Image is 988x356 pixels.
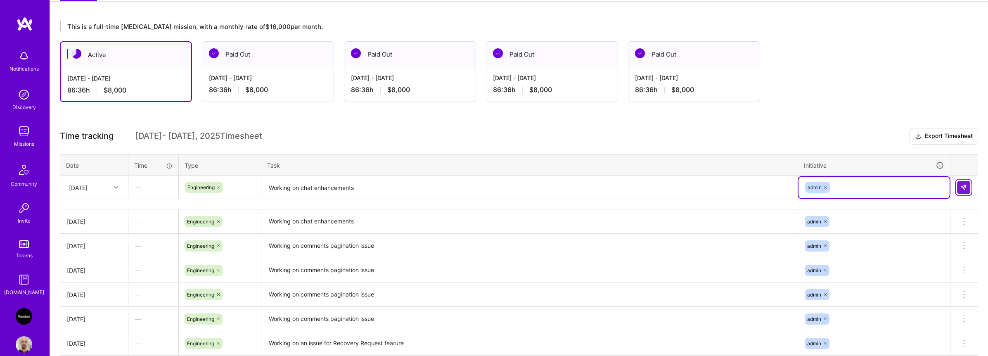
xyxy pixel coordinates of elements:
[67,242,121,250] div: [DATE]
[671,85,694,94] span: $8,000
[61,42,191,67] div: Active
[635,74,753,82] div: [DATE] - [DATE]
[807,340,821,347] span: admin
[14,336,34,353] a: User Avatar
[67,74,185,83] div: [DATE] - [DATE]
[179,154,261,176] th: Type
[9,64,39,73] div: Notifications
[262,210,797,233] textarea: Working on chat enhancements
[486,42,618,67] div: Paid Out
[114,185,118,190] i: icon Chevron
[67,86,185,95] div: 86:36 h
[60,21,900,31] div: This is a full-time [MEDICAL_DATA] mission, with a monthly rate of $16,000 per month.
[128,284,178,306] div: —
[351,85,469,94] div: 86:36 h
[262,283,797,306] textarea: Working on comments pagination issue
[67,266,121,275] div: [DATE]
[16,251,33,260] div: Tokens
[60,131,114,141] span: Time tracking
[202,42,334,67] div: Paid Out
[12,103,36,112] div: Discovery
[209,48,219,58] img: Paid Out
[910,128,978,145] button: Export Timesheet
[14,308,34,325] a: VooDoo (BeReal): Engineering Execution Squad
[135,131,262,141] span: [DATE] - [DATE] , 2025 Timesheet
[4,288,44,297] div: [DOMAIN_NAME]
[187,292,214,298] span: Engineering
[60,154,128,176] th: Date
[804,161,944,170] div: Initiative
[187,316,214,322] span: Engineering
[262,308,797,330] textarea: Working on comments pagination issue
[351,48,361,58] img: Paid Out
[262,332,797,355] textarea: Working on an issue for Recovery Request feature
[351,74,469,82] div: [DATE] - [DATE]
[493,48,503,58] img: Paid Out
[71,49,81,59] img: Active
[807,218,821,225] span: admin
[628,42,760,67] div: Paid Out
[16,271,32,288] img: guide book
[493,74,611,82] div: [DATE] - [DATE]
[344,42,476,67] div: Paid Out
[915,132,922,141] i: icon Download
[387,85,410,94] span: $8,000
[16,48,32,64] img: bell
[807,243,821,249] span: admin
[17,17,33,31] img: logo
[635,48,645,58] img: Paid Out
[187,218,214,225] span: Engineering
[807,316,821,322] span: admin
[262,235,797,257] textarea: Working on comments pagination issue
[129,176,178,198] div: —
[187,267,214,273] span: Engineering
[16,123,32,140] img: teamwork
[69,183,88,192] div: [DATE]
[262,259,797,282] textarea: Working on comments pagination issue
[14,140,34,148] div: Missions
[67,315,121,323] div: [DATE]
[807,292,821,298] span: admin
[104,86,126,95] span: $8,000
[67,290,121,299] div: [DATE]
[128,211,178,233] div: —
[493,85,611,94] div: 86:36 h
[957,181,971,194] div: null
[960,184,967,191] img: Submit
[187,184,215,190] span: Engineering
[18,216,31,225] div: Invite
[635,85,753,94] div: 86:36 h
[128,235,178,257] div: —
[128,332,178,354] div: —
[261,154,798,176] th: Task
[16,200,32,216] img: Invite
[187,340,214,347] span: Engineering
[529,85,552,94] span: $8,000
[16,86,32,103] img: discovery
[209,74,327,82] div: [DATE] - [DATE]
[19,240,29,248] img: tokens
[128,308,178,330] div: —
[187,243,214,249] span: Engineering
[245,85,268,94] span: $8,000
[807,267,821,273] span: admin
[14,160,34,180] img: Community
[16,308,32,325] img: VooDoo (BeReal): Engineering Execution Squad
[262,177,797,199] textarea: Working on chat enhancements
[11,180,37,188] div: Community
[209,85,327,94] div: 86:36 h
[67,217,121,226] div: [DATE]
[16,336,32,353] img: User Avatar
[67,339,121,348] div: [DATE]
[808,184,822,190] span: admin
[128,259,178,281] div: —
[134,161,173,170] div: Time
